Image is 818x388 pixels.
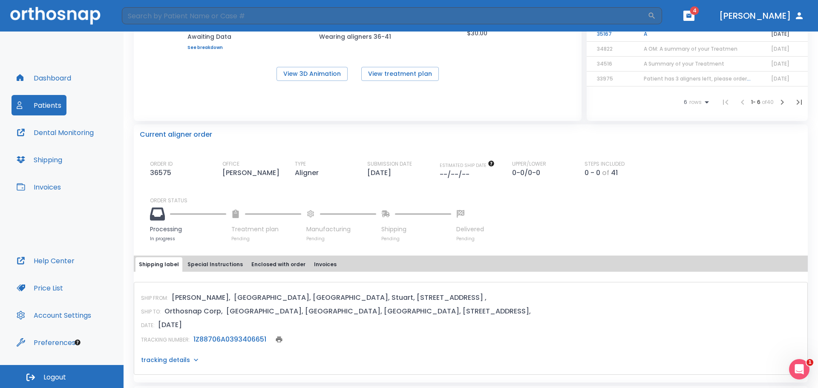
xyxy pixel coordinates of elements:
p: Pending [381,236,451,242]
button: Dashboard [12,68,76,88]
p: Aligner [295,168,322,178]
p: Pending [231,236,301,242]
p: Wearing aligners 36-41 [319,32,396,42]
a: See breakdown [187,45,232,50]
p: [PERSON_NAME], [172,293,230,303]
p: Processing [150,225,226,234]
button: Account Settings [12,305,96,325]
span: A OM: A summary of your Treatmen [644,45,737,52]
p: 0-0/0-0 [512,168,544,178]
p: Treatment plan [231,225,301,234]
p: [DATE] [367,168,395,178]
p: ORDER ID [150,160,173,168]
p: In progress [150,236,226,242]
button: View treatment plan [361,67,439,81]
span: The date will be available after approving treatment plan [440,162,495,169]
p: Manufacturing [306,225,376,234]
button: View 3D Animation [277,67,348,81]
button: Invoices [311,257,340,272]
img: Orthosnap [10,7,101,24]
button: Price List [12,278,68,298]
div: tabs [135,257,806,272]
p: ORDER STATUS [150,197,802,204]
p: TRACKING NUMBER: [141,336,190,344]
span: 33975 [597,75,613,82]
button: Enclosed with order [248,257,309,272]
p: Shipping [381,225,451,234]
span: of 40 [762,98,774,106]
span: Patient has 3 aligners left, please order next set! [644,75,772,82]
span: A Summary of your Treatment [644,60,724,67]
p: Pending [456,236,484,242]
p: Current aligner order [140,129,212,140]
p: [GEOGRAPHIC_DATA], [GEOGRAPHIC_DATA], Stuart, [STREET_ADDRESS] , [234,293,487,303]
span: 1 [806,359,813,366]
p: 36575 [150,168,175,178]
p: [DATE] [158,320,182,330]
p: [PERSON_NAME] [222,168,283,178]
button: Shipping label [135,257,182,272]
p: STEPS INCLUDED [585,160,625,168]
p: 0 - 0 [585,168,600,178]
button: Patients [12,95,66,115]
button: Help Center [12,250,80,271]
button: Dental Monitoring [12,122,99,143]
td: [DATE] [761,27,808,42]
p: Orthosnap Corp, [164,306,223,316]
p: --/--/-- [440,170,473,180]
span: Logout [43,373,66,382]
iframe: Intercom live chat [789,359,809,379]
p: DATE: [141,322,155,329]
p: SHIP FROM: [141,294,168,302]
p: SHIP TO: [141,308,161,316]
td: A [634,27,761,42]
button: Special Instructions [184,257,246,272]
p: OFFICE [222,160,239,168]
span: 1 - 6 [751,98,762,106]
span: [DATE] [771,45,789,52]
p: SUBMISSION DATE [367,160,412,168]
p: Pending [306,236,376,242]
span: [DATE] [771,60,789,67]
span: 4 [690,6,699,15]
p: Delivered [456,225,484,234]
div: Tooltip anchor [74,339,81,346]
span: rows [687,99,702,105]
p: $30.00 [467,28,487,38]
a: 1Z88706A0393406651 [193,334,266,344]
span: 34822 [597,45,613,52]
button: Shipping [12,149,67,170]
p: Awaiting Data [187,32,232,42]
button: [PERSON_NAME] [716,8,808,23]
button: print [273,333,285,345]
span: 34516 [597,60,612,67]
p: of [602,168,609,178]
p: tracking details [141,356,190,364]
td: 35167 [587,27,634,42]
p: [GEOGRAPHIC_DATA], [GEOGRAPHIC_DATA], [GEOGRAPHIC_DATA], [STREET_ADDRESS], [226,306,531,316]
button: Invoices [12,177,66,197]
span: 6 [684,99,687,105]
p: TYPE [295,160,306,168]
button: Preferences [12,332,81,353]
p: UPPER/LOWER [512,160,546,168]
p: 41 [611,168,618,178]
span: [DATE] [771,75,789,82]
input: Search by Patient Name or Case # [122,7,648,24]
